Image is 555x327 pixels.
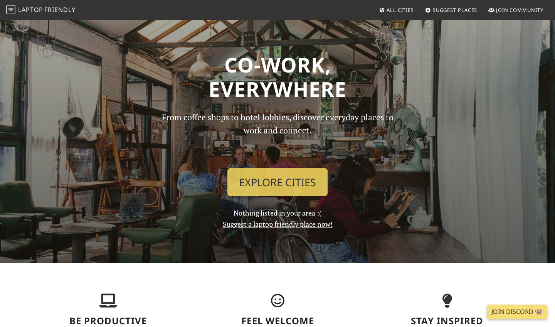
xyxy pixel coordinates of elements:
[485,3,547,17] a: Join Community
[223,219,333,229] a: Suggest a laptop friendly place now!
[28,315,188,327] h3: Be Productive
[44,5,75,14] span: Friendly
[155,111,400,162] p: From coffee shops to hotel lobbies, discover everyday places to work and connect.
[496,7,543,13] span: Join Community
[387,7,414,13] span: All Cities
[6,3,76,17] a: LaptopFriendly LaptopFriendly
[433,7,478,13] span: Suggest Places
[487,305,547,319] a: Join Discord 👾
[227,168,328,197] a: Explore Cities
[6,5,15,14] img: LaptopFriendly
[376,3,417,17] a: All Cities
[18,5,43,14] span: Laptop
[422,3,481,17] a: Suggest Places
[28,52,527,101] h1: Co-work, Everywhere
[367,315,527,327] h3: Stay Inspired
[197,315,358,327] h3: Feel Welcome
[150,111,405,230] div: Nothing listed in your area :(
